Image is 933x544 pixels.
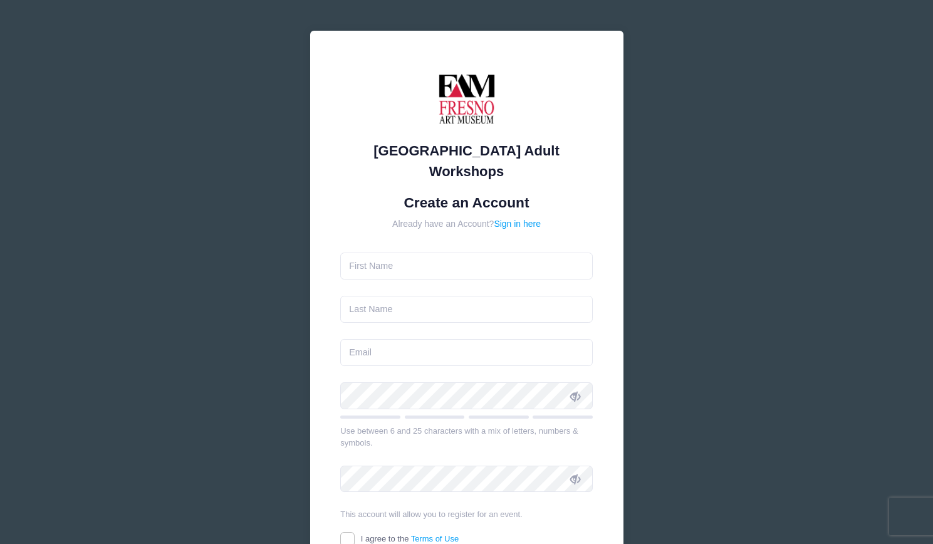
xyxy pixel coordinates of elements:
div: Use between 6 and 25 characters with a mix of letters, numbers & symbols. [340,425,593,449]
span: I agree to the [361,534,459,543]
a: Sign in here [494,219,541,229]
img: Fresno Art Museum Adult Workshops [429,61,504,137]
a: Terms of Use [411,534,459,543]
input: Email [340,339,593,366]
div: This account will allow you to register for an event. [340,508,593,521]
div: [GEOGRAPHIC_DATA] Adult Workshops [340,140,593,182]
input: Last Name [340,296,593,323]
h1: Create an Account [340,194,593,211]
div: Already have an Account? [340,217,593,231]
input: First Name [340,253,593,280]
